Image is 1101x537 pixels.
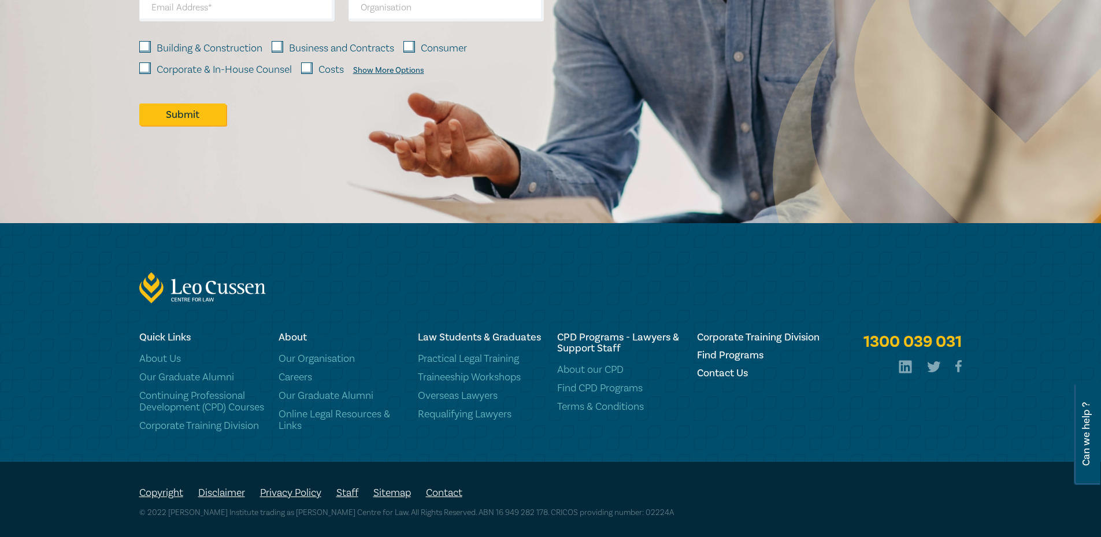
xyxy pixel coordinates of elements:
a: Practical Legal Training [418,353,543,365]
a: Careers [279,372,404,383]
a: About Us [139,353,265,365]
a: Contact [426,486,462,499]
a: Contact Us [697,368,822,379]
a: Find Programs [697,350,822,361]
label: Building & Construction [157,41,262,56]
a: Disclaimer [198,486,245,499]
a: Copyright [139,486,183,499]
a: Online Legal Resources & Links [279,409,404,432]
label: Business and Contracts [289,41,394,56]
a: Our Graduate Alumni [279,390,404,402]
a: Sitemap [373,486,411,499]
h6: Law Students & Graduates [418,332,543,343]
a: Our Graduate Alumni [139,372,265,383]
label: Corporate & In-House Counsel [157,62,292,77]
a: About our CPD [557,364,683,376]
label: Consumer [421,41,467,56]
a: 1300 039 031 [863,332,962,353]
h6: Quick Links [139,332,265,343]
h6: About [279,332,404,343]
div: Show More Options [353,66,424,75]
a: Corporate Training Division [697,332,822,343]
a: Privacy Policy [260,486,321,499]
a: Overseas Lawyers [418,390,543,402]
a: Traineeship Workshops [418,372,543,383]
a: Our Organisation [279,353,404,365]
a: Staff [336,486,358,499]
p: © 2022 [PERSON_NAME] Institute trading as [PERSON_NAME] Centre for Law. All Rights Reserved. ABN ... [139,506,962,519]
label: Costs [318,62,344,77]
a: Continuing Professional Development (CPD) Courses [139,390,265,413]
h6: CPD Programs - Lawyers & Support Staff [557,332,683,354]
a: Terms & Conditions [557,401,683,413]
a: Requalifying Lawyers [418,409,543,420]
button: Submit [139,103,226,125]
a: Corporate Training Division [139,420,265,432]
span: Can we help ? [1081,390,1092,478]
a: Find CPD Programs [557,383,683,394]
